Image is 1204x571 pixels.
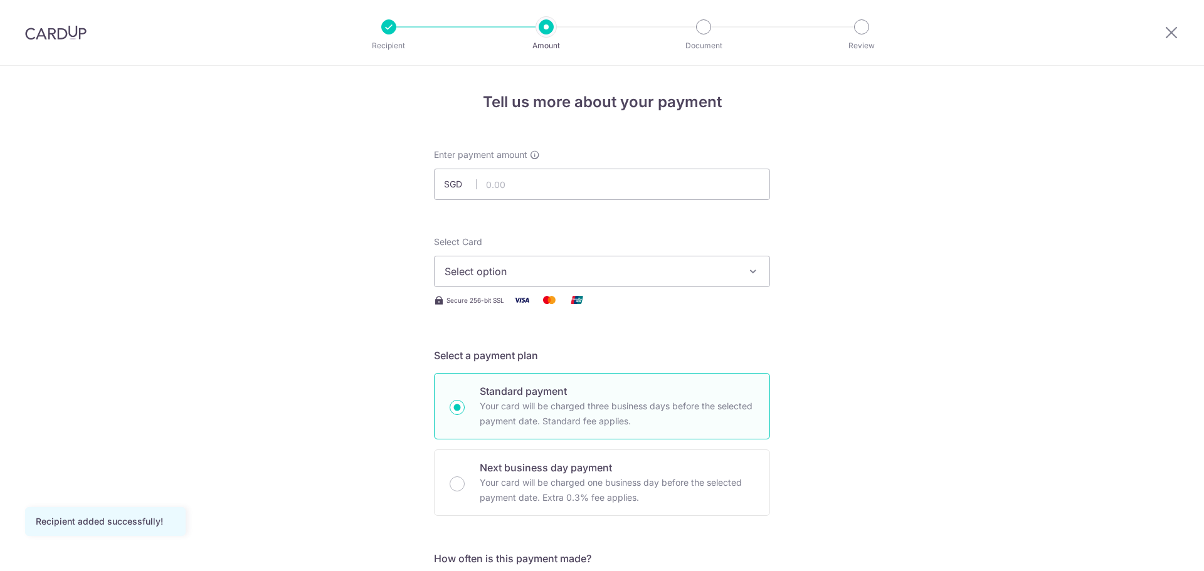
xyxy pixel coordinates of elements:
[480,399,754,429] p: Your card will be charged three business days before the selected payment date. Standard fee appl...
[564,292,589,308] img: Union Pay
[480,475,754,505] p: Your card will be charged one business day before the selected payment date. Extra 0.3% fee applies.
[342,39,435,52] p: Recipient
[537,292,562,308] img: Mastercard
[434,551,770,566] h5: How often is this payment made?
[434,169,770,200] input: 0.00
[500,39,593,52] p: Amount
[434,256,770,287] button: Select option
[480,460,754,475] p: Next business day payment
[434,236,482,247] span: translation missing: en.payables.payment_networks.credit_card.summary.labels.select_card
[36,515,175,528] div: Recipient added successfully!
[657,39,750,52] p: Document
[445,264,737,279] span: Select option
[480,384,754,399] p: Standard payment
[434,91,770,113] h4: Tell us more about your payment
[434,348,770,363] h5: Select a payment plan
[446,295,504,305] span: Secure 256-bit SSL
[509,292,534,308] img: Visa
[25,25,87,40] img: CardUp
[444,178,477,191] span: SGD
[815,39,908,52] p: Review
[434,149,527,161] span: Enter payment amount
